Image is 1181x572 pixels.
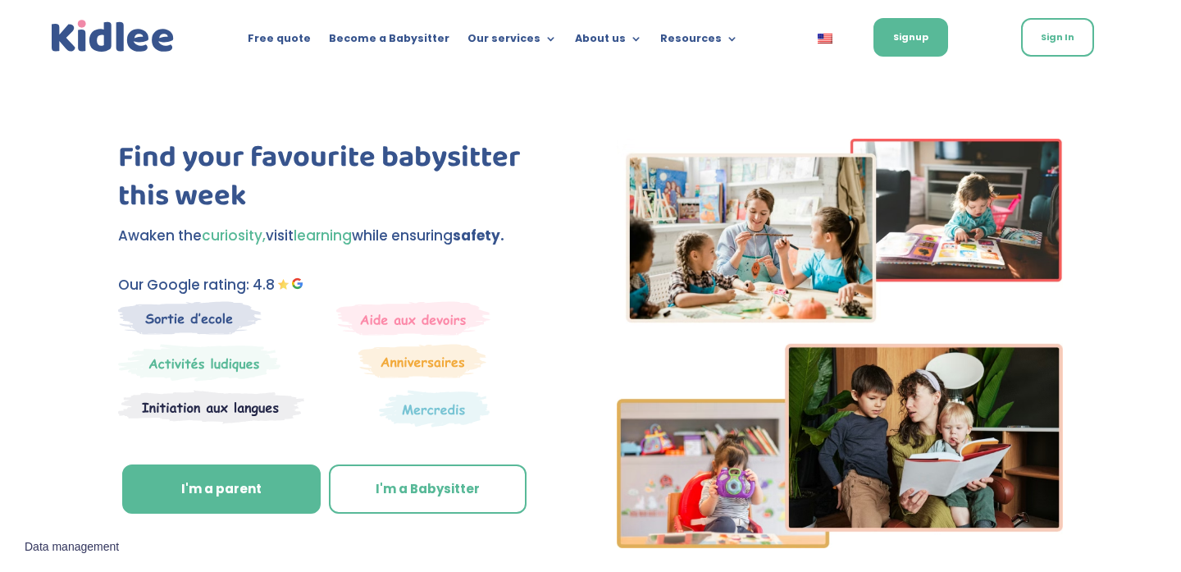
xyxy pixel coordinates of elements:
[118,273,564,297] p: Our Google rating: 4.8
[294,226,352,245] span: learning
[660,33,738,51] a: Resources
[617,533,1063,553] picture: Imgs-2
[118,224,564,248] p: Awaken the visit while ensuring
[453,226,504,245] strong: safety.
[818,34,832,43] img: English
[118,301,262,335] img: School outing
[873,18,948,57] a: Signup
[25,540,119,555] span: Data management
[15,530,129,565] button: Data management
[48,16,178,57] img: logo_kidlee_blue
[118,139,564,224] h1: Find your favourite babysitter this week
[358,344,486,378] img: Birthday
[379,390,490,428] img: Thematics
[575,33,642,51] a: About us
[118,344,280,382] img: Wednesday
[467,33,557,51] a: Our services
[329,464,527,514] a: I'm a Babysitter
[48,16,178,57] a: Kidlee Logo
[248,33,311,51] a: Free quote
[1021,18,1094,57] a: Sign In
[336,301,490,336] img: weekends
[329,33,449,51] a: Become a Babysitter
[122,464,321,514] a: I'm a parent
[202,226,266,245] span: curiosity,
[118,390,304,424] img: Thematic workshop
